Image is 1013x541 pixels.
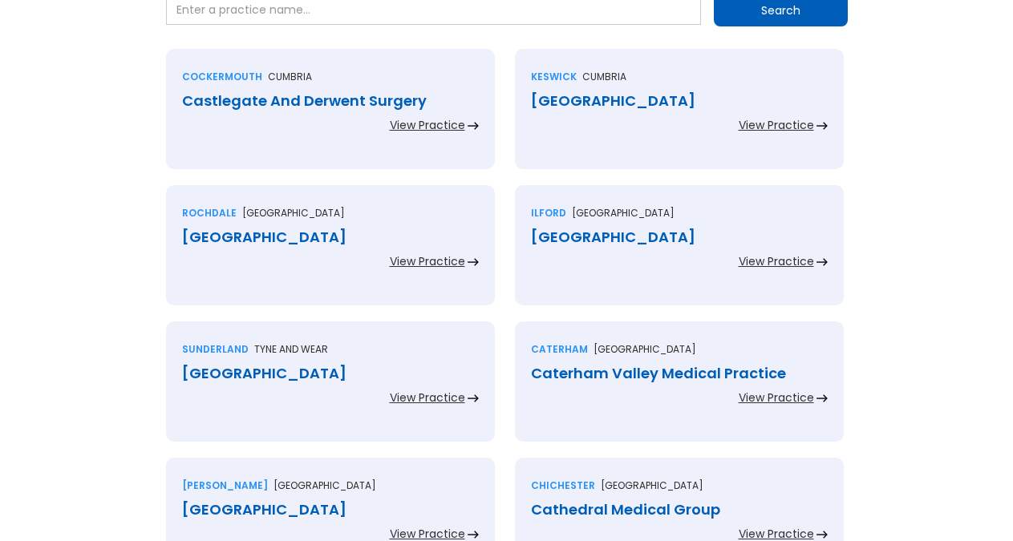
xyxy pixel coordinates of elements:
[268,69,312,85] p: Cumbria
[390,390,465,406] div: View Practice
[390,117,465,133] div: View Practice
[531,69,577,85] div: Keswick
[390,253,465,269] div: View Practice
[182,93,479,109] div: Castlegate And Derwent Surgery
[515,49,844,185] a: KeswickCumbria[GEOGRAPHIC_DATA]View Practice
[515,321,844,458] a: Caterham[GEOGRAPHIC_DATA]Caterham Valley Medical PracticeView Practice
[531,205,566,221] div: Ilford
[274,478,376,494] p: [GEOGRAPHIC_DATA]
[182,229,479,245] div: [GEOGRAPHIC_DATA]
[182,502,479,518] div: [GEOGRAPHIC_DATA]
[515,185,844,321] a: Ilford[GEOGRAPHIC_DATA][GEOGRAPHIC_DATA]View Practice
[182,205,237,221] div: Rochdale
[166,321,495,458] a: SunderlandTyne and wear[GEOGRAPHIC_DATA]View Practice
[242,205,345,221] p: [GEOGRAPHIC_DATA]
[531,229,828,245] div: [GEOGRAPHIC_DATA]
[531,341,588,357] div: Caterham
[182,365,479,382] div: [GEOGRAPHIC_DATA]
[166,49,495,185] a: CockermouthCumbriaCastlegate And Derwent SurgeryView Practice
[594,341,696,357] p: [GEOGRAPHIC_DATA]
[601,478,703,494] p: [GEOGRAPHIC_DATA]
[531,502,828,518] div: Cathedral Medical Group
[182,341,249,357] div: Sunderland
[582,69,626,85] p: Cumbria
[166,185,495,321] a: Rochdale[GEOGRAPHIC_DATA][GEOGRAPHIC_DATA]View Practice
[182,69,262,85] div: Cockermouth
[254,341,328,357] p: Tyne and wear
[531,93,828,109] div: [GEOGRAPHIC_DATA]
[182,478,268,494] div: [PERSON_NAME]
[531,365,828,382] div: Caterham Valley Medical Practice
[739,390,814,406] div: View Practice
[531,478,595,494] div: Chichester
[572,205,675,221] p: [GEOGRAPHIC_DATA]
[739,117,814,133] div: View Practice
[739,253,814,269] div: View Practice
